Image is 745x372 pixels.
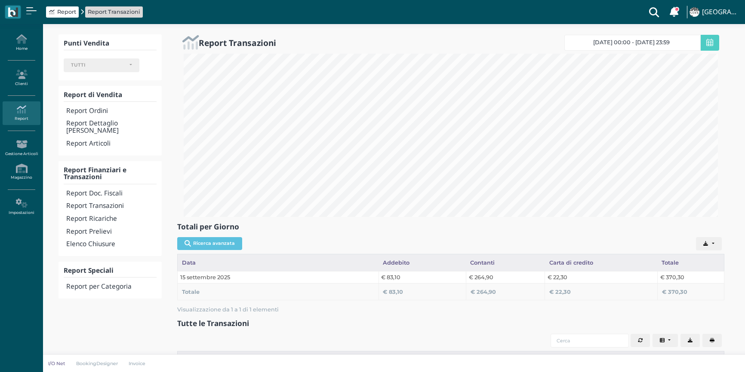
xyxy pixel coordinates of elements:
[688,2,740,22] a: ... [GEOGRAPHIC_DATA]
[71,62,125,68] div: TUTTI
[71,360,123,367] a: BookingDesigner
[662,288,720,296] div: € 370,30
[551,334,629,348] input: Cerca
[466,271,545,283] td: € 264,90
[177,222,239,232] b: Totali per Giorno
[66,215,157,223] h4: Report Ricariche
[658,351,724,368] div: Utente
[379,351,441,368] div: Data e ora
[66,140,157,147] h4: Report Articoli
[466,254,545,271] div: Contanti
[64,39,109,48] b: Punti Vendita
[88,8,140,16] a: Report Transazioni
[631,334,650,348] button: Aggiorna
[3,160,40,184] a: Magazzino
[66,107,157,115] h4: Report Ordini
[690,7,699,17] img: ...
[3,136,40,160] a: Gestione Articoli
[306,351,345,368] div: Terminale
[178,254,379,271] div: Data
[57,8,76,16] span: Report
[696,237,722,251] button: Export
[545,254,658,271] div: Carta di credito
[219,351,306,368] div: Metodo
[383,288,462,296] div: € 83,10
[123,360,151,367] a: Invoice
[3,66,40,90] a: Clienti
[66,120,157,134] h4: Report Dettaglio [PERSON_NAME]
[64,165,126,182] b: Report Finanziari e Transazioni
[345,351,379,368] div: Totale
[178,271,379,283] td: 15 settembre 2025
[66,202,157,210] h4: Report Transazioni
[379,271,466,283] td: € 83,10
[547,351,613,368] div: Location
[593,39,670,46] span: [DATE] 00:00 - [DATE] 23:59
[545,271,658,283] td: € 22,30
[64,266,114,275] b: Report Speciali
[66,228,157,235] h4: Report Prelievi
[3,195,40,219] a: Impostazioni
[3,101,40,125] a: Report
[199,38,276,47] h2: Report Transazioni
[48,360,65,367] p: I/O Net
[441,351,547,368] div: Cliente
[379,254,466,271] div: Addebito
[684,345,738,365] iframe: Help widget launcher
[471,288,541,296] div: € 264,90
[680,334,700,348] button: Export
[66,190,157,197] h4: Report Doc. Fiscali
[49,8,76,16] a: Report
[702,9,740,16] h4: [GEOGRAPHIC_DATA]
[66,283,157,290] h4: Report per Categoria
[657,254,724,271] div: Totale
[177,304,279,315] span: Visualizzazione da 1 a 1 di 1 elementi
[66,241,157,248] h4: Elenco Chiusure
[182,288,375,296] div: Totale
[177,318,249,328] b: Tutte le Transazioni
[188,351,220,368] div: #ID
[64,58,139,72] button: TUTTI
[653,334,681,348] div: Colonne
[3,31,40,55] a: Home
[653,334,678,348] button: Columns
[64,90,122,99] b: Report di Vendita
[177,237,242,250] button: Ricerca avanzata
[657,271,724,283] td: € 370,30
[549,288,653,296] div: € 22,30
[613,351,658,368] div: Punto cassa
[8,7,18,17] img: logo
